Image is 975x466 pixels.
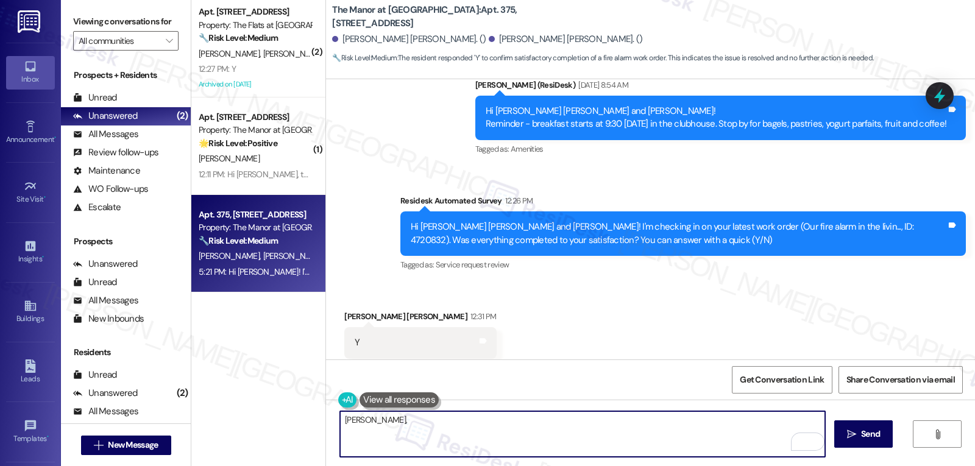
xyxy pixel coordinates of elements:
[436,259,509,270] span: Service request review
[199,48,263,59] span: [PERSON_NAME]
[47,432,49,441] span: •
[174,107,191,125] div: (2)
[199,153,260,164] span: [PERSON_NAME]
[486,105,946,131] div: Hi [PERSON_NAME] [PERSON_NAME] and [PERSON_NAME]! Reminder - breakfast starts at 9:30 [DATE] in t...
[355,336,360,349] div: Y
[340,411,825,457] textarea: To enrich screen reader interactions, please activate Accessibility in Grammarly extension settings
[511,144,544,154] span: Amenities
[18,10,43,33] img: ResiDesk Logo
[199,250,263,261] span: [PERSON_NAME]
[411,221,946,247] div: Hi [PERSON_NAME] [PERSON_NAME] and [PERSON_NAME]! I'm checking in on your latest work order (Our ...
[502,194,533,207] div: 12:26 PM
[73,312,144,325] div: New Inbounds
[263,48,324,59] span: [PERSON_NAME]
[199,63,236,74] div: 12:27 PM: Y
[732,366,832,394] button: Get Conversation Link
[199,169,507,180] div: 12:11 PM: Hi [PERSON_NAME], the toilet and front door are working great now. Thank you!
[79,31,159,51] input: All communities
[332,4,576,30] b: The Manor at [GEOGRAPHIC_DATA]: Apt. 375, [STREET_ADDRESS]
[81,436,171,455] button: New Message
[61,69,191,82] div: Prospects + Residents
[199,221,311,234] div: Property: The Manor at [GEOGRAPHIC_DATA]
[834,420,893,448] button: Send
[400,194,966,211] div: Residesk Automated Survey
[199,235,278,246] strong: 🔧 Risk Level: Medium
[44,193,46,202] span: •
[197,77,313,92] div: Archived on [DATE]
[6,176,55,209] a: Site Visit •
[73,387,138,400] div: Unanswered
[73,146,158,159] div: Review follow-ups
[847,429,856,439] i: 
[73,12,179,31] label: Viewing conversations for
[174,384,191,403] div: (2)
[199,19,311,32] div: Property: The Flats at [GEOGRAPHIC_DATA]
[94,440,103,450] i: 
[73,183,148,196] div: WO Follow-ups
[6,415,55,448] a: Templates •
[199,208,311,221] div: Apt. 375, [STREET_ADDRESS]
[344,359,496,376] div: Tagged as:
[489,33,642,46] div: [PERSON_NAME] [PERSON_NAME]. ()
[54,133,56,142] span: •
[61,346,191,359] div: Residents
[199,266,913,277] div: 5:21 PM: Hi [PERSON_NAME]! I'm so glad to hear that the fire alarm work order was completed to yo...
[740,373,824,386] span: Get Conversation Link
[861,428,880,440] span: Send
[332,53,397,63] strong: 🔧 Risk Level: Medium
[199,5,311,18] div: Apt. [STREET_ADDRESS]
[42,253,44,261] span: •
[61,235,191,248] div: Prospects
[6,56,55,89] a: Inbox
[467,310,497,323] div: 12:31 PM
[6,295,55,328] a: Buildings
[166,36,172,46] i: 
[838,366,963,394] button: Share Conversation via email
[475,79,966,96] div: [PERSON_NAME] (ResiDesk)
[475,140,966,158] div: Tagged as:
[344,310,496,327] div: [PERSON_NAME] [PERSON_NAME]
[108,439,158,451] span: New Message
[6,236,55,269] a: Insights •
[332,52,873,65] span: : The resident responded 'Y' to confirm satisfactory completion of a fire alarm work order. This ...
[73,258,138,270] div: Unanswered
[400,256,966,274] div: Tagged as:
[6,356,55,389] a: Leads
[199,32,278,43] strong: 🔧 Risk Level: Medium
[73,110,138,122] div: Unanswered
[73,294,138,307] div: All Messages
[73,128,138,141] div: All Messages
[73,405,138,418] div: All Messages
[73,201,121,214] div: Escalate
[846,373,955,386] span: Share Conversation via email
[73,164,140,177] div: Maintenance
[73,369,117,381] div: Unread
[73,276,117,289] div: Unread
[199,138,277,149] strong: 🌟 Risk Level: Positive
[575,79,628,91] div: [DATE] 8:54 AM
[199,124,311,136] div: Property: The Manor at [GEOGRAPHIC_DATA]
[73,91,117,104] div: Unread
[933,429,942,439] i: 
[332,33,486,46] div: [PERSON_NAME] [PERSON_NAME]. ()
[263,250,324,261] span: [PERSON_NAME]
[199,111,311,124] div: Apt. [STREET_ADDRESS]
